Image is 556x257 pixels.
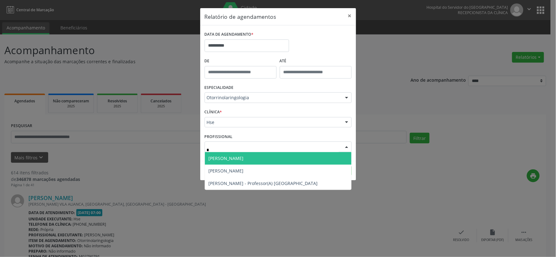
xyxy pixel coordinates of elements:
span: [PERSON_NAME] - Professor(A) [GEOGRAPHIC_DATA] [209,180,318,186]
button: Close [344,8,356,23]
span: Hse [207,119,339,126]
label: CLÍNICA [205,107,222,117]
label: DATA DE AGENDAMENTO [205,30,254,39]
label: ATÉ [280,56,352,66]
h5: Relatório de agendamentos [205,13,276,21]
label: ESPECIALIDADE [205,83,234,93]
label: PROFISSIONAL [205,132,233,141]
span: Otorrinolaringologia [207,95,339,101]
label: De [205,56,277,66]
span: [PERSON_NAME] [209,168,244,174]
span: [PERSON_NAME] [209,155,244,161]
